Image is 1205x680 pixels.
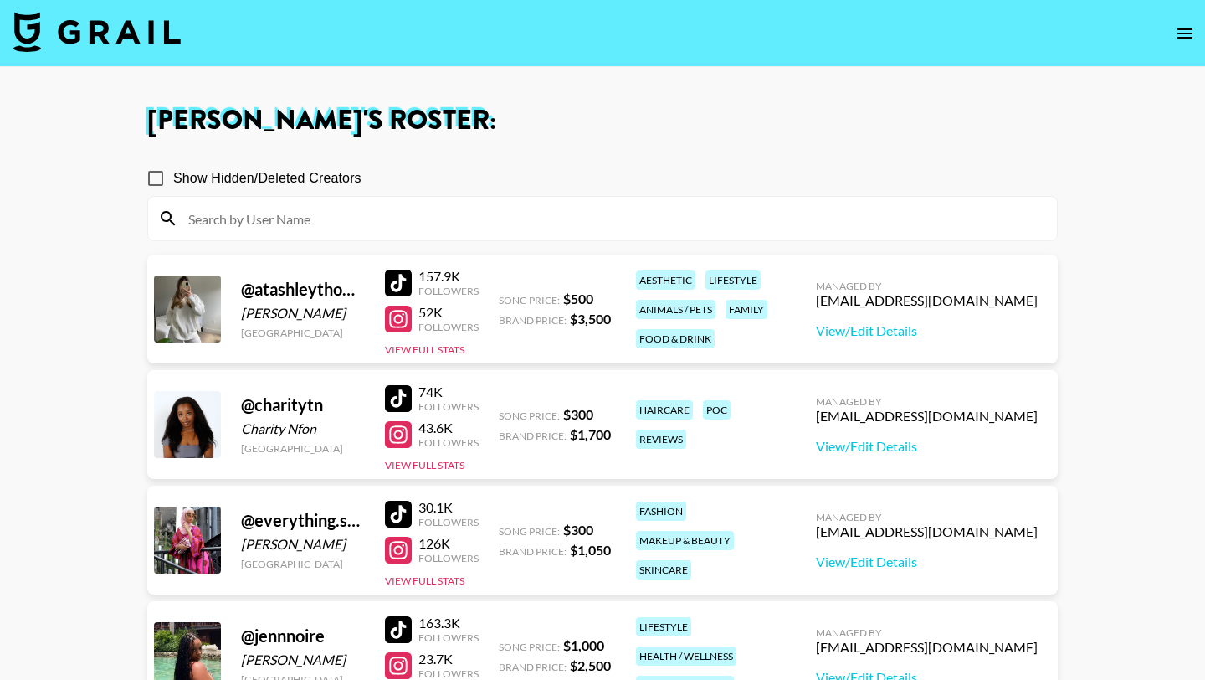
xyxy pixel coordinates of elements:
[636,560,691,580] div: skincare
[563,406,593,422] strong: $ 300
[418,651,479,667] div: 23.7K
[499,294,560,307] span: Song Price:
[570,426,611,442] strong: $ 1,700
[418,552,479,564] div: Followers
[178,205,1047,232] input: Search by User Name
[816,408,1038,425] div: [EMAIL_ADDRESS][DOMAIN_NAME]
[241,279,365,300] div: @ atashleythomas
[816,438,1038,455] a: View/Edit Details
[418,667,479,680] div: Followers
[418,615,479,631] div: 163.3K
[241,626,365,647] div: @ jennnoire
[636,300,715,319] div: animals / pets
[636,329,715,348] div: food & drink
[816,292,1038,309] div: [EMAIL_ADDRESS][DOMAIN_NAME]
[418,631,479,644] div: Followers
[418,499,479,516] div: 30.1K
[499,430,567,442] span: Brand Price:
[499,641,560,653] span: Song Price:
[418,321,479,333] div: Followers
[816,280,1038,292] div: Managed By
[418,384,479,400] div: 74K
[563,637,604,653] strong: $ 1,000
[385,574,464,587] button: View Full Stats
[816,626,1038,639] div: Managed By
[418,268,479,285] div: 157.9K
[418,535,479,552] div: 126K
[241,305,365,322] div: [PERSON_NAME]
[563,522,593,538] strong: $ 300
[418,516,479,528] div: Followers
[241,420,365,437] div: Charity Nfon
[816,554,1038,570] a: View/Edit Details
[418,400,479,413] div: Followers
[418,285,479,297] div: Followers
[13,12,181,52] img: Grail Talent
[563,291,593,307] strong: $ 500
[241,558,365,570] div: [GEOGRAPHIC_DATA]
[147,107,1058,134] h1: [PERSON_NAME] 's Roster:
[499,661,567,673] span: Brand Price:
[636,617,691,636] div: lifestyle
[636,430,686,449] div: reviews
[703,400,731,420] div: poc
[816,322,1038,339] a: View/Edit Details
[1168,17,1202,50] button: open drawer
[241,536,365,553] div: [PERSON_NAME]
[636,400,693,420] div: haircare
[385,459,464,471] button: View Full Stats
[241,394,365,415] div: @ charitytn
[570,542,611,558] strong: $ 1,050
[499,314,567,327] span: Brand Price:
[816,395,1038,408] div: Managed By
[418,436,479,449] div: Followers
[241,510,365,531] div: @ everything.sumii
[636,270,695,290] div: aesthetic
[570,311,611,327] strong: $ 3,500
[385,343,464,356] button: View Full Stats
[499,545,567,558] span: Brand Price:
[418,304,479,321] div: 52K
[241,442,365,455] div: [GEOGRAPHIC_DATA]
[418,420,479,436] div: 43.6K
[173,168,361,188] span: Show Hidden/Deleted Creators
[241,652,365,668] div: [PERSON_NAME]
[570,657,611,673] strong: $ 2,500
[726,300,767,319] div: family
[816,639,1038,656] div: [EMAIL_ADDRESS][DOMAIN_NAME]
[636,531,734,550] div: makeup & beauty
[636,502,686,521] div: fashion
[636,647,736,666] div: health / wellness
[499,410,560,422] span: Song Price:
[499,525,560,538] span: Song Price:
[241,327,365,339] div: [GEOGRAPHIC_DATA]
[816,523,1038,540] div: [EMAIL_ADDRESS][DOMAIN_NAME]
[705,270,761,290] div: lifestyle
[816,511,1038,523] div: Managed By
